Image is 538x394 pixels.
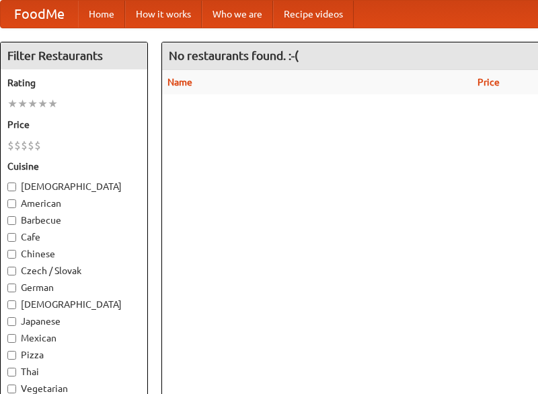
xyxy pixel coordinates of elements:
li: ★ [7,96,17,111]
input: [DEMOGRAPHIC_DATA] [7,183,16,191]
a: How it works [125,1,202,28]
a: Who we are [202,1,273,28]
li: $ [14,138,21,153]
label: [DEMOGRAPHIC_DATA] [7,298,141,311]
li: $ [21,138,28,153]
input: Vegetarian [7,385,16,393]
label: German [7,281,141,294]
label: Czech / Slovak [7,264,141,277]
ng-pluralize: No restaurants found. :-( [169,49,299,62]
input: Japanese [7,317,16,326]
a: Home [78,1,125,28]
label: Japanese [7,315,141,328]
h5: Cuisine [7,160,141,173]
input: Cafe [7,233,16,242]
h4: Filter Restaurants [1,42,147,69]
input: German [7,284,16,292]
input: [DEMOGRAPHIC_DATA] [7,300,16,309]
label: Mexican [7,331,141,345]
label: Barbecue [7,214,141,227]
li: ★ [28,96,38,111]
input: Barbecue [7,216,16,225]
input: American [7,199,16,208]
input: Thai [7,368,16,376]
li: ★ [38,96,48,111]
label: American [7,197,141,210]
li: ★ [17,96,28,111]
a: FoodMe [1,1,78,28]
label: [DEMOGRAPHIC_DATA] [7,180,141,193]
input: Pizza [7,351,16,360]
li: $ [34,138,41,153]
a: Recipe videos [273,1,354,28]
a: Name [167,77,192,88]
li: $ [7,138,14,153]
input: Mexican [7,334,16,343]
label: Chinese [7,247,141,261]
h5: Rating [7,76,141,90]
input: Czech / Slovak [7,267,16,275]
label: Pizza [7,348,141,362]
li: ★ [48,96,58,111]
a: Price [477,77,500,88]
label: Thai [7,365,141,379]
label: Cafe [7,230,141,244]
h5: Price [7,118,141,131]
li: $ [28,138,34,153]
input: Chinese [7,250,16,259]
